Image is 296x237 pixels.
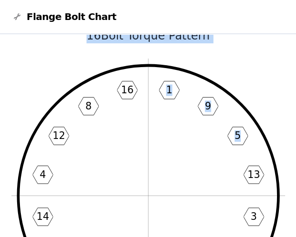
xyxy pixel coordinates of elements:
text: 3 [250,211,257,222]
text: 9 [205,100,211,112]
text: 16 [121,84,133,96]
text: 12 [52,130,65,141]
span: Flange Bolt Chart [27,10,116,23]
text: 4 [39,169,46,180]
a: Flange Bolt Chart LogoFlange Bolt Chart [11,10,116,23]
img: Flange Bolt Chart Logo [11,11,23,22]
text: 1 [166,84,172,96]
h1: 16 Bolt Torque Pattern [11,28,285,43]
text: 5 [234,130,240,141]
text: 14 [36,211,48,222]
text: 8 [85,100,91,112]
text: 13 [247,169,259,180]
